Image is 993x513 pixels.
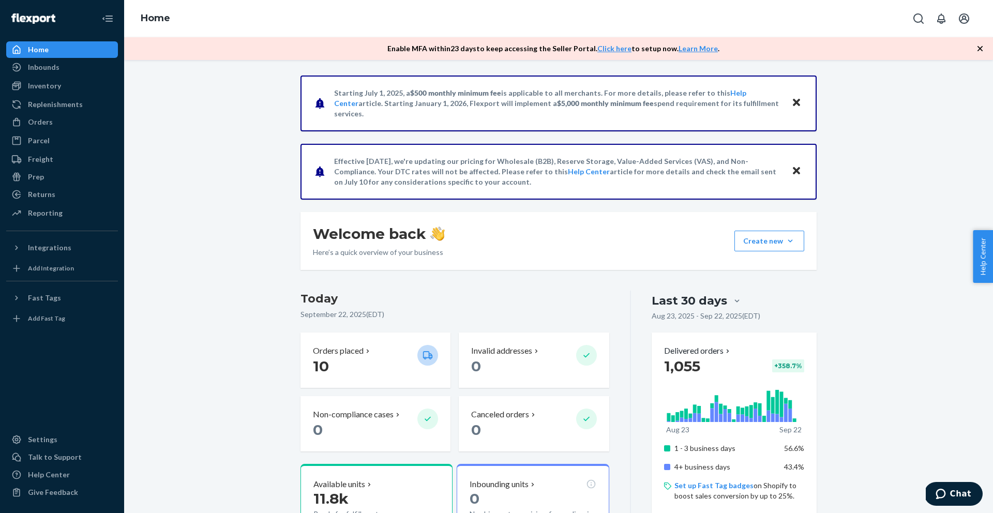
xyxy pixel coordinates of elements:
div: Reporting [28,208,63,218]
button: Create new [734,231,804,251]
a: Help Center [6,466,118,483]
button: Canceled orders 0 [459,396,609,451]
p: 4+ business days [674,462,776,472]
div: Give Feedback [28,487,78,497]
p: Effective [DATE], we're updating our pricing for Wholesale (B2B), Reserve Storage, Value-Added Se... [334,156,781,187]
div: Help Center [28,470,70,480]
span: $500 monthly minimum fee [410,88,501,97]
button: Non-compliance cases 0 [300,396,450,451]
p: 1 - 3 business days [674,443,776,454]
span: 0 [471,357,481,375]
a: Freight [6,151,118,168]
h1: Welcome back [313,224,445,243]
a: Add Fast Tag [6,310,118,327]
button: Give Feedback [6,484,118,501]
p: Aug 23 [666,425,689,435]
p: on Shopify to boost sales conversion by up to 25%. [674,480,804,501]
button: Close Navigation [97,8,118,29]
p: Sep 22 [779,425,802,435]
button: Help Center [973,230,993,283]
div: Freight [28,154,53,164]
a: Home [6,41,118,58]
div: Last 30 days [652,293,727,309]
div: Talk to Support [28,452,82,462]
span: 0 [471,421,481,439]
a: Inbounds [6,59,118,76]
div: Settings [28,434,57,445]
div: Fast Tags [28,293,61,303]
iframe: Opens a widget where you can chat to one of our agents [926,482,983,508]
span: 11.8k [313,490,349,507]
button: Close [790,96,803,111]
a: Add Integration [6,260,118,277]
a: Prep [6,169,118,185]
div: Parcel [28,135,50,146]
a: Set up Fast Tag badges [674,481,754,490]
button: Orders placed 10 [300,333,450,388]
p: Invalid addresses [471,345,532,357]
a: Inventory [6,78,118,94]
button: Talk to Support [6,449,118,465]
div: + 358.7 % [772,359,804,372]
span: 10 [313,357,329,375]
p: Canceled orders [471,409,529,420]
div: Returns [28,189,55,200]
span: 43.4% [784,462,804,471]
button: Open notifications [931,8,952,29]
p: Orders placed [313,345,364,357]
a: Click here [597,44,631,53]
button: Close [790,164,803,179]
span: 1,055 [664,357,700,375]
img: hand-wave emoji [430,227,445,241]
button: Open Search Box [908,8,929,29]
div: Add Integration [28,264,74,273]
a: Help Center [568,167,610,176]
p: Inbounding units [470,478,529,490]
a: Home [141,12,170,24]
button: Integrations [6,239,118,256]
p: Available units [313,478,365,490]
a: Parcel [6,132,118,149]
button: Delivered orders [664,345,732,357]
span: 56.6% [784,444,804,452]
ol: breadcrumbs [132,4,178,34]
p: Aug 23, 2025 - Sep 22, 2025 ( EDT ) [652,311,760,321]
a: Returns [6,186,118,203]
div: Inbounds [28,62,59,72]
p: Enable MFA within 23 days to keep accessing the Seller Portal. to setup now. . [387,43,719,54]
a: Settings [6,431,118,448]
a: Learn More [679,44,718,53]
img: Flexport logo [11,13,55,24]
span: 0 [313,421,323,439]
button: Fast Tags [6,290,118,306]
h3: Today [300,291,609,307]
span: $5,000 monthly minimum fee [557,99,654,108]
div: Replenishments [28,99,83,110]
div: Inventory [28,81,61,91]
a: Orders [6,114,118,130]
div: Home [28,44,49,55]
div: Integrations [28,243,71,253]
p: Starting July 1, 2025, a is applicable to all merchants. For more details, please refer to this a... [334,88,781,119]
a: Replenishments [6,96,118,113]
a: Reporting [6,205,118,221]
div: Orders [28,117,53,127]
p: September 22, 2025 ( EDT ) [300,309,609,320]
p: Non-compliance cases [313,409,394,420]
div: Prep [28,172,44,182]
button: Invalid addresses 0 [459,333,609,388]
button: Open account menu [954,8,974,29]
p: Here’s a quick overview of your business [313,247,445,258]
div: Add Fast Tag [28,314,65,323]
span: 0 [470,490,479,507]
